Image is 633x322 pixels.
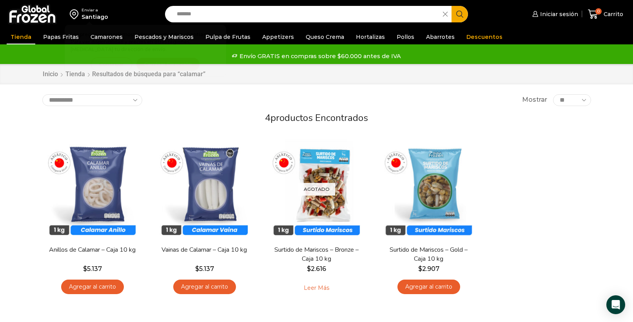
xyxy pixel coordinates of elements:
[393,29,418,44] a: Pollos
[586,5,625,24] a: 0 Carrito
[83,265,102,273] bdi: 5.137
[352,29,389,44] a: Hortalizas
[258,29,298,44] a: Appetizers
[7,29,35,44] a: Tienda
[187,31,210,37] strong: Santiago
[195,265,214,273] bdi: 5.137
[71,31,220,53] p: Los precios y el stock mostrados corresponden a . Para ver disponibilidad y precios en otras regi...
[302,29,348,44] a: Queso Crema
[173,280,236,294] a: Agregar al carrito: “Vainas de Calamar - Caja 10 kg”
[42,70,205,79] nav: Breadcrumb
[136,57,200,71] button: Cambiar Dirección
[383,245,473,263] a: Surtido de Mariscos – Gold – Caja 10 kg
[61,280,124,294] a: Agregar al carrito: “Anillos de Calamar - Caja 10 kg”
[606,295,625,314] div: Open Intercom Messenger
[595,8,602,15] span: 0
[265,112,270,124] span: 4
[292,280,341,296] a: Leé más sobre “Surtido de Mariscos - Bronze - Caja 10 kg”
[82,7,108,13] div: Enviar a
[418,265,422,273] span: $
[201,29,254,44] a: Pulpa de Frutas
[91,57,132,71] button: Continuar
[195,265,199,273] span: $
[538,10,578,18] span: Iniciar sesión
[42,70,58,79] a: Inicio
[39,29,83,44] a: Papas Fritas
[418,265,439,273] bdi: 2.907
[463,29,506,44] a: Descuentos
[522,95,547,104] span: Mostrar
[270,112,368,124] span: productos encontrados
[422,29,459,44] a: Abarrotes
[530,6,578,22] a: Iniciar sesión
[42,94,142,106] select: Pedido de la tienda
[271,245,361,263] a: Surtido de Mariscos – Bronze – Caja 10 kg
[159,245,249,254] a: Vainas de Calamar – Caja 10 kg
[307,265,311,273] span: $
[70,7,82,21] img: address-field-icon.svg
[397,280,460,294] a: Agregar al carrito: “Surtido de Mariscos - Gold - Caja 10 kg”
[82,13,108,21] div: Santiago
[298,183,335,196] p: Agotado
[452,6,468,22] button: Search button
[83,265,87,273] span: $
[602,10,623,18] span: Carrito
[47,245,137,254] a: Anillos de Calamar – Caja 10 kg
[307,265,326,273] bdi: 2.616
